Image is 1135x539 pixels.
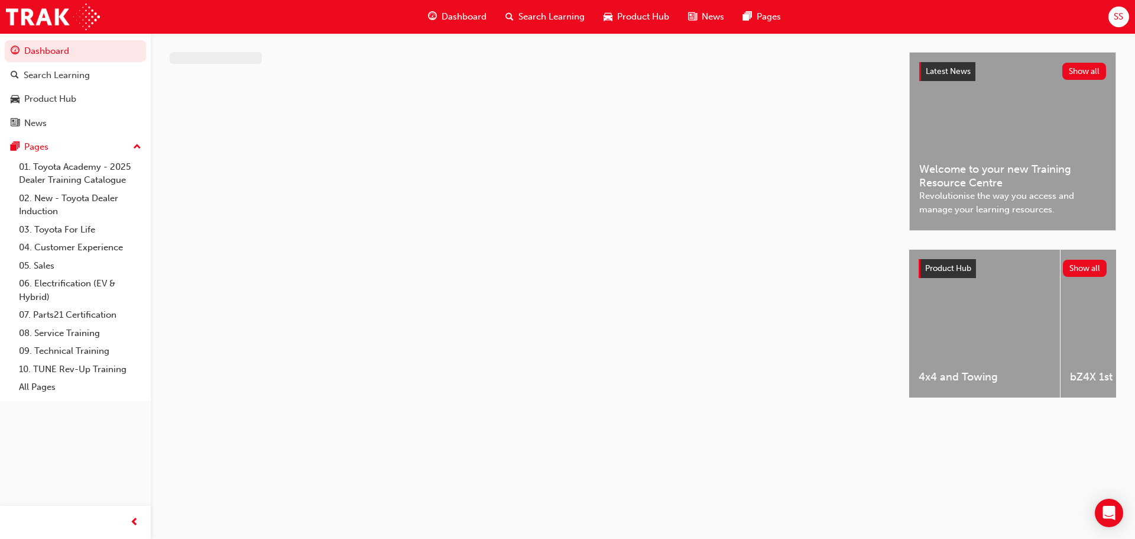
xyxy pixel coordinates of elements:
[14,238,146,257] a: 04. Customer Experience
[5,38,146,136] button: DashboardSearch LearningProduct HubNews
[11,142,20,153] span: pages-icon
[24,140,48,154] div: Pages
[14,275,146,306] a: 06. Electrification (EV & Hybrid)
[14,158,146,189] a: 01. Toyota Academy - 2025 Dealer Training Catalogue
[734,5,790,29] a: pages-iconPages
[909,52,1116,231] a: Latest NewsShow allWelcome to your new Training Resource CentreRevolutionise the way you access a...
[14,360,146,379] a: 10. TUNE Rev-Up Training
[496,5,594,29] a: search-iconSearch Learning
[442,10,487,24] span: Dashboard
[6,4,100,30] img: Trak
[5,136,146,158] button: Pages
[14,257,146,275] a: 05. Sales
[11,70,19,81] span: search-icon
[133,140,141,155] span: up-icon
[518,10,585,24] span: Search Learning
[505,9,514,24] span: search-icon
[428,9,437,24] span: guage-icon
[14,324,146,343] a: 08. Service Training
[5,88,146,110] a: Product Hub
[5,112,146,134] a: News
[24,69,90,82] div: Search Learning
[604,9,612,24] span: car-icon
[926,66,971,76] span: Latest News
[11,118,20,129] span: news-icon
[925,263,971,273] span: Product Hub
[14,342,146,360] a: 09. Technical Training
[1095,499,1123,527] div: Open Intercom Messenger
[11,94,20,105] span: car-icon
[1062,63,1107,80] button: Show all
[1114,10,1123,24] span: SS
[11,46,20,57] span: guage-icon
[14,378,146,396] a: All Pages
[5,64,146,86] a: Search Learning
[919,62,1106,81] a: Latest NewsShow all
[419,5,496,29] a: guage-iconDashboard
[1063,260,1107,277] button: Show all
[688,9,697,24] span: news-icon
[24,117,47,130] div: News
[617,10,669,24] span: Product Hub
[919,370,1050,384] span: 4x4 and Towing
[24,92,76,106] div: Product Hub
[919,259,1107,278] a: Product HubShow all
[909,250,1060,398] a: 4x4 and Towing
[14,221,146,239] a: 03. Toyota For Life
[919,163,1106,189] span: Welcome to your new Training Resource Centre
[679,5,734,29] a: news-iconNews
[702,10,724,24] span: News
[919,189,1106,216] span: Revolutionise the way you access and manage your learning resources.
[757,10,781,24] span: Pages
[14,189,146,221] a: 02. New - Toyota Dealer Induction
[5,40,146,62] a: Dashboard
[594,5,679,29] a: car-iconProduct Hub
[130,515,139,530] span: prev-icon
[1108,7,1129,27] button: SS
[743,9,752,24] span: pages-icon
[14,306,146,324] a: 07. Parts21 Certification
